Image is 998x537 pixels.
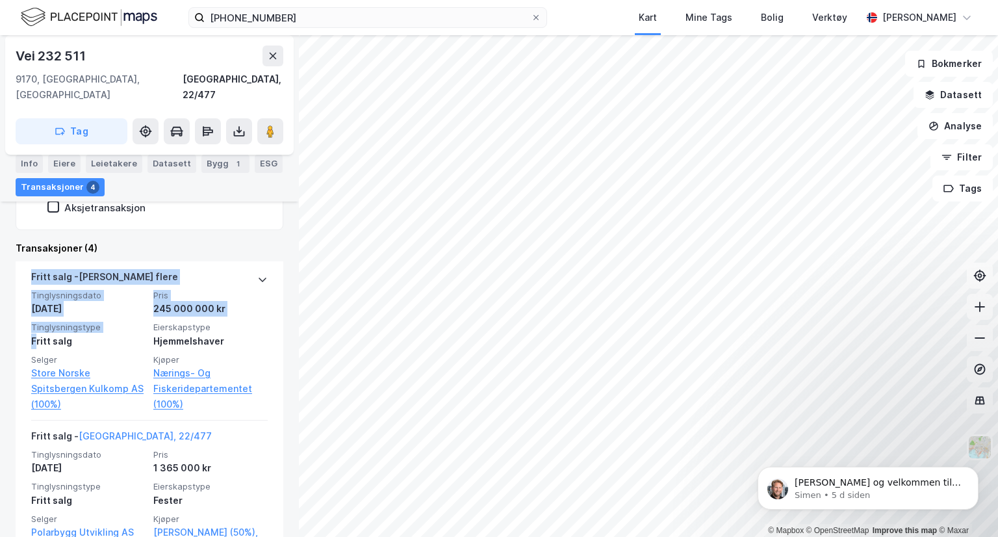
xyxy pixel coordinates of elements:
[153,460,268,476] div: 1 365 000 kr
[31,334,146,349] div: Fritt salg
[153,354,268,365] span: Kjøper
[917,113,993,139] button: Analyse
[639,10,657,25] div: Kart
[147,155,196,173] div: Datasett
[873,526,937,535] a: Improve this map
[31,365,146,412] a: Store Norske Spitsbergen Kulkomp AS (100%)
[79,430,212,441] a: [GEOGRAPHIC_DATA], 22/477
[31,460,146,476] div: [DATE]
[153,301,268,317] div: 245 000 000 kr
[967,435,992,460] img: Z
[153,449,268,460] span: Pris
[31,354,146,365] span: Selger
[153,493,268,508] div: Fester
[31,301,146,317] div: [DATE]
[685,10,732,25] div: Mine Tags
[768,526,804,535] a: Mapbox
[16,72,183,103] div: 9170, [GEOGRAPHIC_DATA], [GEOGRAPHIC_DATA]
[153,290,268,301] span: Pris
[153,365,268,412] a: Nærings- Og Fiskeridepartementet (100%)
[932,176,993,202] button: Tags
[31,449,146,460] span: Tinglysningsdato
[806,526,869,535] a: OpenStreetMap
[16,155,43,173] div: Info
[201,155,249,173] div: Bygg
[86,155,142,173] div: Leietakere
[31,269,178,290] div: Fritt salg - [PERSON_NAME] flere
[153,334,268,349] div: Hjemmelshaver
[812,10,847,25] div: Verktøy
[31,428,212,449] div: Fritt salg -
[16,118,127,144] button: Tag
[205,8,531,27] input: Søk på adresse, matrikkel, gårdeiere, leietakere eller personer
[86,181,99,194] div: 4
[231,157,244,170] div: 1
[31,514,146,525] span: Selger
[905,51,993,77] button: Bokmerker
[153,481,268,492] span: Eierskapstype
[930,144,993,170] button: Filter
[914,82,993,108] button: Datasett
[31,481,146,492] span: Tinglysningstype
[153,514,268,525] span: Kjøper
[255,155,283,173] div: ESG
[31,493,146,508] div: Fritt salg
[738,439,998,530] iframe: Intercom notifications melding
[31,290,146,301] span: Tinglysningsdato
[64,202,146,214] div: Aksjetransaksjon
[153,322,268,333] span: Eierskapstype
[882,10,956,25] div: [PERSON_NAME]
[16,46,88,66] div: Vei 232 511
[761,10,784,25] div: Bolig
[183,72,283,103] div: [GEOGRAPHIC_DATA], 22/477
[16,178,105,196] div: Transaksjoner
[16,241,283,256] div: Transaksjoner (4)
[48,155,81,173] div: Eiere
[31,322,146,333] span: Tinglysningstype
[21,6,157,29] img: logo.f888ab2527a4732fd821a326f86c7f29.svg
